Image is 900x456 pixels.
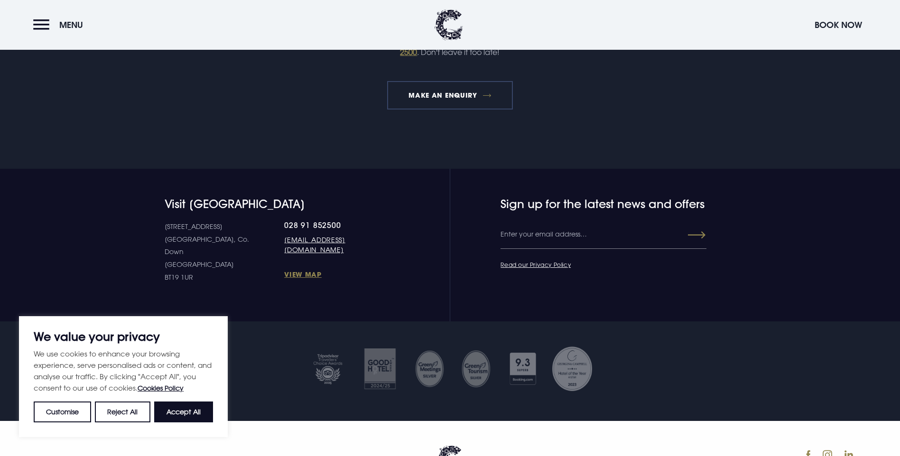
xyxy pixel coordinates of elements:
h4: Visit [GEOGRAPHIC_DATA] [165,197,388,211]
img: Georgina Campbell Award 2023 [551,345,594,392]
img: GM SILVER TRANSPARENT [461,350,491,388]
a: MAKE AN ENQUIRY [387,81,513,109]
button: Customise [34,401,91,422]
div: We value your privacy [19,316,228,437]
img: Booking com 1 [504,345,542,392]
button: Reject All [95,401,150,422]
p: [STREET_ADDRESS] [GEOGRAPHIC_DATA], Co. Down [GEOGRAPHIC_DATA] BT19 1UR [165,220,284,283]
img: Tripadvisor travellers choice 2025 [306,345,349,392]
img: Clandeboye Lodge [435,9,463,40]
p: We use cookies to enhance your browsing experience, serve personalised ads or content, and analys... [34,348,213,394]
span: Menu [59,19,83,30]
a: View Map [284,270,388,279]
a: [EMAIL_ADDRESS][DOMAIN_NAME] [284,235,388,255]
p: We value your privacy [34,331,213,342]
img: Good hotel 24 25 2 [359,345,401,392]
a: Cookies Policy [138,384,184,392]
a: Read our Privacy Policy [501,261,571,268]
h4: Sign up for the latest news and offers [501,197,669,211]
button: Book Now [810,15,867,35]
a: 028 91 852500 [284,220,388,230]
img: Untitled design 35 [414,350,444,388]
button: Menu [33,15,88,35]
input: Enter your email address… [501,220,706,249]
button: Accept All [154,401,213,422]
button: Submit [671,227,705,244]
